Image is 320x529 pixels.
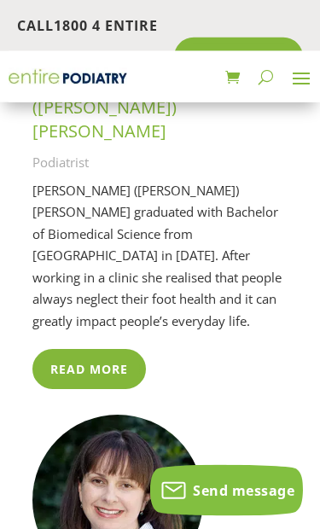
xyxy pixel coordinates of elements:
button: Send message [150,465,303,516]
p: Call [17,15,303,38]
a: 1800 4 ENTIRE [54,16,158,35]
span: Send message [193,481,294,500]
p: [PERSON_NAME] ([PERSON_NAME]) [PERSON_NAME] graduated with Bachelor of Biomedical Science from [G... [32,180,288,333]
h3: [PERSON_NAME] ([PERSON_NAME]) [PERSON_NAME] [32,72,288,152]
a: Read More [32,349,146,388]
a: Book Online [174,38,303,77]
p: Podiatrist [32,152,288,180]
